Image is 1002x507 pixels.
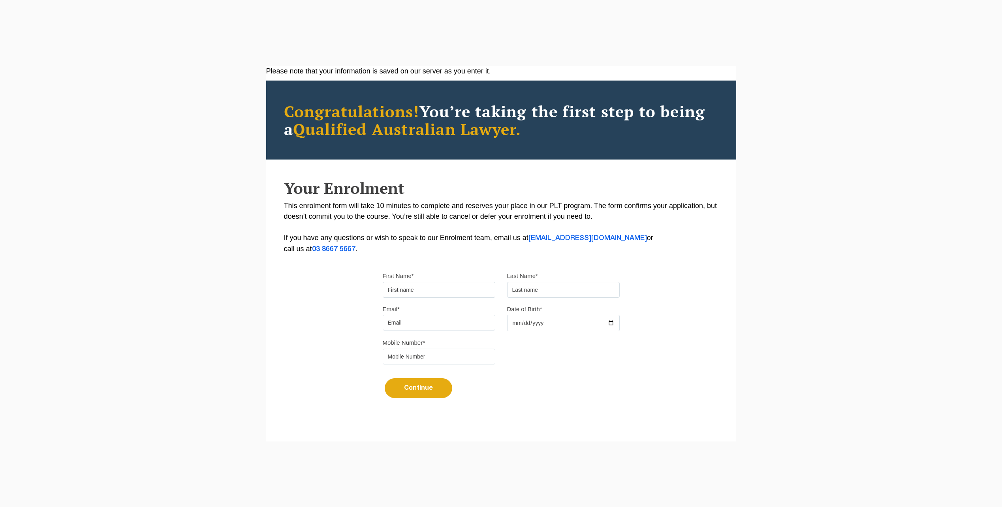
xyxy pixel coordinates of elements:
[383,349,495,364] input: Mobile Number
[507,272,538,280] label: Last Name*
[266,66,736,77] div: Please note that your information is saved on our server as you enter it.
[383,282,495,298] input: First name
[284,101,419,122] span: Congratulations!
[383,315,495,330] input: Email
[507,305,542,313] label: Date of Birth*
[284,201,718,255] p: This enrolment form will take 10 minutes to complete and reserves your place in our PLT program. ...
[507,282,620,298] input: Last name
[383,272,414,280] label: First Name*
[293,118,521,139] span: Qualified Australian Lawyer.
[284,179,718,197] h2: Your Enrolment
[528,235,647,241] a: [EMAIL_ADDRESS][DOMAIN_NAME]
[383,339,425,347] label: Mobile Number*
[312,246,355,252] a: 03 8667 5667
[383,305,400,313] label: Email*
[385,378,452,398] button: Continue
[284,102,718,138] h2: You’re taking the first step to being a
